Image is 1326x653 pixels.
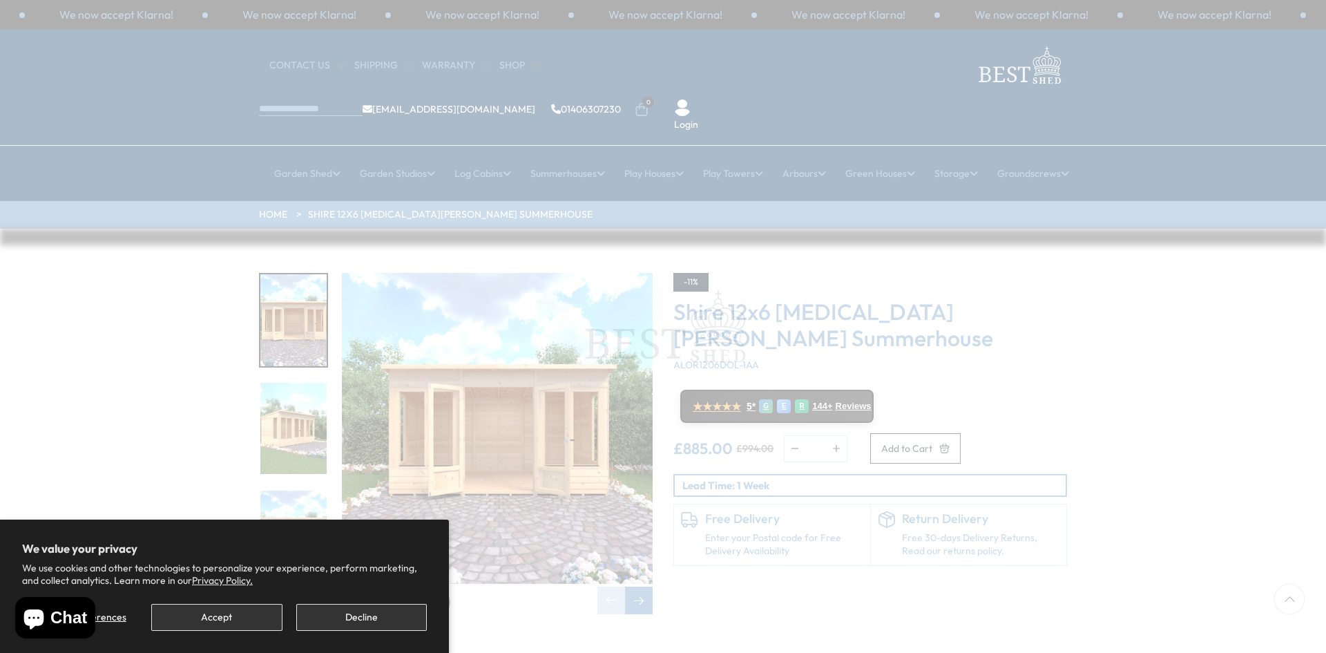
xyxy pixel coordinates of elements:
button: Accept [151,604,282,631]
inbox-online-store-chat: Shopify online store chat [11,597,99,642]
a: Privacy Policy. [192,574,253,587]
button: Decline [296,604,427,631]
p: We use cookies and other technologies to personalize your experience, perform marketing, and coll... [22,562,427,587]
h2: We value your privacy [22,542,427,556]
